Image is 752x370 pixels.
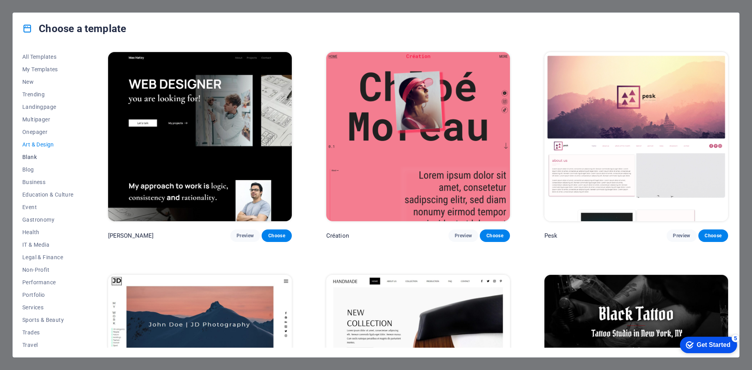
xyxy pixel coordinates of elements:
span: Choose [705,233,722,239]
span: Blank [22,154,74,160]
span: Choose [486,233,503,239]
span: Sports & Beauty [22,317,74,323]
span: Preview [673,233,690,239]
button: Portfolio [22,289,74,301]
button: Choose [698,229,728,242]
button: Blog [22,163,74,176]
span: Choose [268,233,285,239]
button: Performance [22,276,74,289]
button: Health [22,226,74,238]
button: My Templates [22,63,74,76]
span: Performance [22,279,74,285]
span: New [22,79,74,85]
span: Legal & Finance [22,254,74,260]
button: Preview [230,229,260,242]
span: Services [22,304,74,310]
div: Get Started 5 items remaining, 0% complete [6,4,63,20]
p: Pesk [544,232,558,240]
button: Trending [22,88,74,101]
img: Création [326,52,510,221]
h4: Choose a template [22,22,126,35]
span: Business [22,179,74,185]
button: Onepager [22,126,74,138]
img: Pesk [544,52,728,221]
span: Trending [22,91,74,97]
span: Preview [455,233,472,239]
button: Multipager [22,113,74,126]
button: Legal & Finance [22,251,74,264]
button: Preview [667,229,696,242]
button: Preview [448,229,478,242]
button: Travel [22,339,74,351]
span: Multipager [22,116,74,123]
span: Event [22,204,74,210]
button: Art & Design [22,138,74,151]
button: Non-Profit [22,264,74,276]
span: Onepager [22,129,74,135]
span: Trades [22,329,74,336]
button: Services [22,301,74,314]
button: Choose [480,229,510,242]
span: Blog [22,166,74,173]
button: New [22,76,74,88]
span: Education & Culture [22,191,74,198]
span: Health [22,229,74,235]
button: IT & Media [22,238,74,251]
button: Trades [22,326,74,339]
p: [PERSON_NAME] [108,232,154,240]
div: Get Started [23,9,57,16]
button: Choose [262,229,291,242]
button: Blank [22,151,74,163]
span: All Templates [22,54,74,60]
p: Création [326,232,349,240]
span: My Templates [22,66,74,72]
button: Event [22,201,74,213]
div: 5 [58,2,66,9]
span: Gastronomy [22,217,74,223]
span: Portfolio [22,292,74,298]
button: Gastronomy [22,213,74,226]
span: Preview [237,233,254,239]
button: Business [22,176,74,188]
img: Max Hatzy [108,52,292,221]
button: Sports & Beauty [22,314,74,326]
button: Landingpage [22,101,74,113]
span: Travel [22,342,74,348]
button: Education & Culture [22,188,74,201]
span: Non-Profit [22,267,74,273]
button: All Templates [22,51,74,63]
span: Art & Design [22,141,74,148]
span: IT & Media [22,242,74,248]
span: Landingpage [22,104,74,110]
